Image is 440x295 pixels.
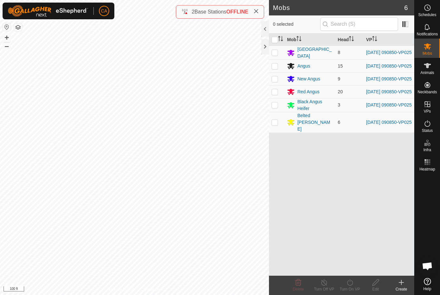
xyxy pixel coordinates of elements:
span: Neckbands [417,90,437,94]
span: CA [101,8,107,14]
th: Head [335,33,364,46]
span: VPs [424,109,431,113]
p-sorticon: Activate to sort [349,37,354,42]
a: [DATE] 090850-VP025 [366,76,412,81]
div: Angus [297,63,310,69]
button: Reset Map [3,23,11,31]
span: OFFLINE [226,9,248,14]
div: Belted [PERSON_NAME] [297,112,332,133]
div: New Angus [297,76,320,82]
button: Map Layers [14,23,22,31]
span: Base Stations [195,9,226,14]
th: Mob [284,33,335,46]
span: Heatmap [419,167,435,171]
span: 20 [338,89,343,94]
span: Animals [420,71,434,75]
span: Notifications [417,32,438,36]
button: – [3,42,11,50]
span: 6 [404,3,408,13]
span: Mobs [423,51,432,55]
a: Privacy Policy [109,287,133,292]
div: Create [388,286,414,292]
div: Black Angus Heifer [297,98,332,112]
div: [GEOGRAPHIC_DATA] [297,46,332,60]
h2: Mobs [273,4,404,12]
a: Help [415,275,440,293]
span: 0 selected [273,21,320,28]
span: 8 [338,50,340,55]
span: Infra [423,148,431,152]
div: Turn Off VP [311,286,337,292]
span: 9 [338,76,340,81]
div: Open chat [418,256,437,276]
p-sorticon: Activate to sort [372,37,377,42]
p-sorticon: Activate to sort [296,37,301,42]
a: [DATE] 090850-VP025 [366,120,412,125]
span: 15 [338,63,343,69]
span: 3 [338,102,340,107]
a: [DATE] 090850-VP025 [366,63,412,69]
p-sorticon: Activate to sort [278,37,283,42]
div: Red Angus [297,88,320,95]
span: 2 [192,9,195,14]
th: VP [364,33,414,46]
a: [DATE] 090850-VP025 [366,89,412,94]
span: Help [423,287,431,291]
a: Contact Us [141,287,160,292]
span: Delete [293,287,304,291]
a: [DATE] 090850-VP025 [366,50,412,55]
span: Status [422,129,433,133]
span: Schedules [418,13,436,17]
input: Search (S) [320,17,398,31]
img: Gallagher Logo [8,5,88,17]
button: + [3,34,11,41]
div: Turn On VP [337,286,363,292]
div: Edit [363,286,388,292]
span: 6 [338,120,340,125]
a: [DATE] 090850-VP025 [366,102,412,107]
